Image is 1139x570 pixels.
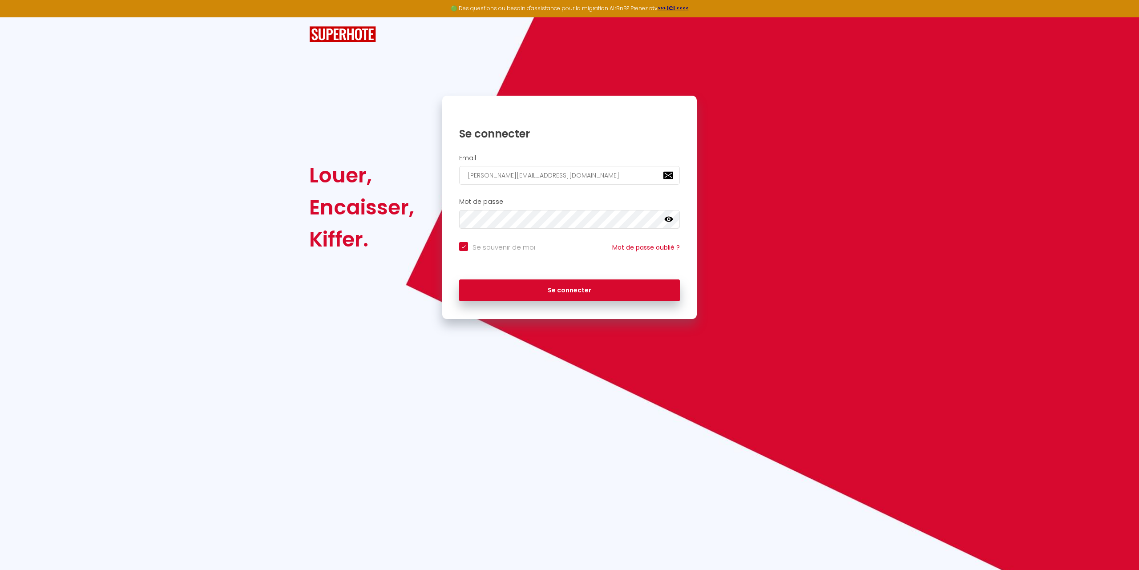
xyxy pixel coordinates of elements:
h2: Mot de passe [459,198,680,206]
button: Se connecter [459,279,680,302]
a: >>> ICI <<<< [658,4,689,12]
a: Mot de passe oublié ? [612,243,680,252]
img: SuperHote logo [309,26,376,43]
div: Louer, [309,159,414,191]
h2: Email [459,154,680,162]
div: Kiffer. [309,223,414,255]
h1: Se connecter [459,127,680,141]
div: Encaisser, [309,191,414,223]
input: Ton Email [459,166,680,185]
